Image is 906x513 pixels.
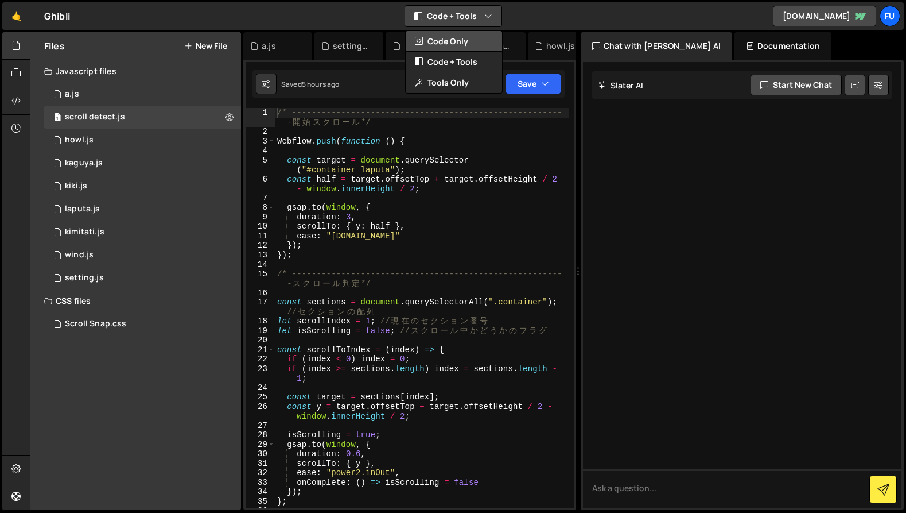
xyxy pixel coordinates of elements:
[246,440,275,450] div: 29
[65,227,104,237] div: kimitati.js
[44,313,241,335] div: 17069/46980.css
[65,250,94,260] div: wind.js
[246,269,275,288] div: 15
[65,158,103,168] div: kaguya.js
[246,137,275,146] div: 3
[405,6,501,26] button: Code + Tools
[406,72,502,93] button: Tools Only
[246,203,275,213] div: 8
[246,175,275,194] div: 6
[246,194,275,203] div: 7
[65,273,104,283] div: setting.js
[246,354,275,364] div: 22
[246,402,275,421] div: 26
[734,32,831,60] div: Documentation
[246,146,275,156] div: 4
[44,267,241,290] div: 17069/47032.js
[246,459,275,469] div: 31
[246,421,275,431] div: 27
[44,244,241,267] div: 17069/47026.js
[44,152,241,175] div: 17069/47030.js
[333,40,370,52] div: setting.js
[65,204,100,214] div: laputa.js
[54,114,61,123] span: 1
[246,497,275,507] div: 35
[281,79,340,89] div: Saved
[246,468,275,478] div: 32
[246,260,275,269] div: 14
[246,250,275,260] div: 13
[246,392,275,402] div: 25
[246,345,275,355] div: 21
[246,449,275,459] div: 30
[44,9,70,23] div: Ghibli
[44,198,241,221] div: 17069/47028.js
[246,232,275,241] div: 11
[246,288,275,298] div: 16
[2,2,30,30] a: 🤙
[44,83,241,106] div: 17069/47065.js
[30,290,241,313] div: CSS files
[246,317,275,326] div: 18
[246,487,275,497] div: 34
[406,31,502,52] button: Code Only
[246,430,275,440] div: 28
[751,75,842,95] button: Start new chat
[880,6,900,26] a: Fu
[406,52,502,72] button: Code + Tools
[44,106,241,129] div: 17069/47023.js
[44,221,241,244] div: 17069/46978.js
[246,335,275,345] div: 20
[506,74,561,94] button: Save
[598,80,644,91] h2: Slater AI
[44,175,241,198] div: 17069/47031.js
[246,108,275,127] div: 1
[44,129,241,152] div: 17069/47029.js
[246,478,275,488] div: 33
[246,241,275,250] div: 12
[65,181,87,191] div: kiki.js
[65,319,126,329] div: Scroll Snap.css
[246,364,275,383] div: 23
[30,60,241,83] div: Javascript files
[184,41,227,51] button: New File
[246,298,275,317] div: 17
[246,326,275,336] div: 19
[262,40,276,52] div: a.js
[246,213,275,222] div: 9
[44,40,65,52] h2: Files
[581,32,732,60] div: Chat with [PERSON_NAME] AI
[546,40,575,52] div: howl.js
[246,222,275,232] div: 10
[65,89,79,99] div: a.js
[302,79,340,89] div: 5 hours ago
[246,156,275,175] div: 5
[773,6,876,26] a: [DOMAIN_NAME]
[65,112,125,122] div: scroll detect.js
[246,127,275,137] div: 2
[65,135,94,145] div: howl.js
[404,40,426,52] div: kiki.js
[246,383,275,393] div: 24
